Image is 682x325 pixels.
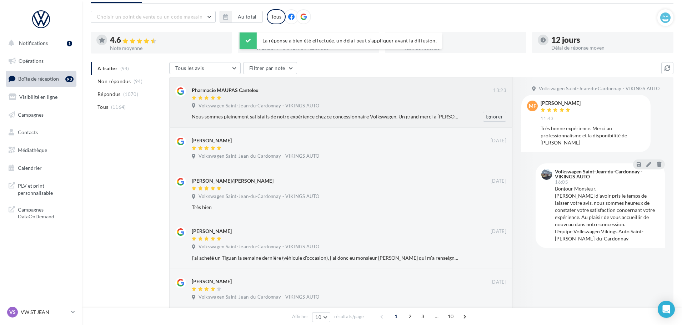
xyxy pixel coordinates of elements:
span: VS [9,309,16,316]
button: Au total [220,11,263,23]
div: 12 jours [551,36,668,44]
button: Filtrer par note [243,62,297,74]
span: Campagnes [18,111,44,117]
a: PLV et print personnalisable [4,178,78,199]
span: Calendrier [18,165,42,171]
button: Ignorer [483,112,506,122]
div: [PERSON_NAME] [192,278,232,285]
span: Tous les avis [175,65,204,71]
div: [PERSON_NAME] [192,228,232,235]
a: VS VW ST JEAN [6,305,76,319]
div: Très bien [192,204,460,211]
span: 10 [315,314,321,320]
button: Tous les avis [169,62,241,74]
span: Contacts [18,129,38,135]
button: Notifications 1 [4,36,75,51]
span: (94) [134,78,142,84]
span: 3 [417,311,428,322]
div: j'ai acheté un Tiguan la semaine dernière (véhicule d'occasion), j'ai donc eu monsieur [PERSON_NA... [192,254,460,261]
span: Visibilité en ligne [19,94,57,100]
div: Nous sommes pleinement satisfaits de notre expérience chez ce concessionnaire Volkswagen. Un gran... [192,113,460,120]
div: 1 [67,41,72,46]
span: Choisir un point de vente ou un code magasin [97,14,202,20]
div: La réponse a bien été effectuée, un délai peut s’appliquer avant la diffusion. [240,32,442,49]
span: Boîte de réception [18,76,59,82]
span: Volkswagen Saint-Jean-du-Cardonnay - VIKINGS AUTO [199,193,319,200]
div: [PERSON_NAME] [192,137,232,144]
div: Taux de réponse [404,45,521,50]
span: (1164) [111,104,126,110]
span: Tous [97,103,108,111]
span: [DATE] [491,178,506,184]
span: MF [529,102,536,110]
span: résultats/page [334,313,364,320]
span: Volkswagen Saint-Jean-du-Cardonnay - VIKINGS AUTO [199,103,319,109]
a: Contacts [4,125,78,140]
a: Opérations [4,54,78,68]
span: 16:05 [555,180,568,184]
span: 13:23 [493,87,506,94]
a: Médiathèque [4,143,78,158]
span: 11:43 [541,116,554,122]
p: VW ST JEAN [21,309,68,316]
span: [DATE] [491,279,506,285]
span: Volkswagen Saint-Jean-du-Cardonnay - VIKINGS AUTO [199,244,319,250]
span: 1 [390,311,402,322]
span: Médiathèque [18,147,47,153]
a: Boîte de réception93 [4,71,78,86]
span: Notifications [19,40,48,46]
div: Tous [267,9,286,24]
div: Pharmacie MAUPAS Canteleu [192,87,259,94]
div: Très bonne expérience. Merci au professionnalisme et la disponibilité de [PERSON_NAME] [541,125,645,146]
span: Volkswagen Saint-Jean-du-Cardonnay - VIKINGS AUTO [199,153,319,159]
div: Délai de réponse moyen [551,45,668,50]
span: Afficher [292,313,308,320]
span: Opérations [19,58,44,64]
button: Au total [232,11,263,23]
span: 2 [404,311,416,322]
div: [PERSON_NAME]/[PERSON_NAME] [192,177,274,184]
div: 4.6 [110,36,226,44]
div: 92 % [404,36,521,44]
a: Visibilité en ligne [4,90,78,105]
div: 93 [65,76,74,82]
div: Bonjour Monsieur, [PERSON_NAME] d'avoir pris le temps de laisser votre avis. nous sommes heureux ... [555,185,659,242]
span: Volkswagen Saint-Jean-du-Cardonnay - VIKINGS AUTO [539,86,660,92]
span: Campagnes DataOnDemand [18,205,74,220]
div: Note moyenne [110,46,226,51]
div: Volkswagen Saint-Jean-du-Cardonnay - VIKINGS AUTO [555,169,658,179]
span: Volkswagen Saint-Jean-du-Cardonnay - VIKINGS AUTO [199,294,319,300]
span: Non répondus [97,78,131,85]
button: 10 [312,312,330,322]
span: [DATE] [491,138,506,144]
span: [DATE] [491,228,506,235]
span: PLV et print personnalisable [18,181,74,196]
div: [PERSON_NAME] [541,101,581,106]
a: Calendrier [4,161,78,176]
span: ... [431,311,442,322]
button: Choisir un point de vente ou un code magasin [91,11,216,23]
span: (1070) [123,91,138,97]
span: 10 [445,311,457,322]
div: Open Intercom Messenger [658,301,675,318]
a: Campagnes [4,107,78,122]
a: Campagnes DataOnDemand [4,202,78,223]
span: Répondus [97,91,121,98]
